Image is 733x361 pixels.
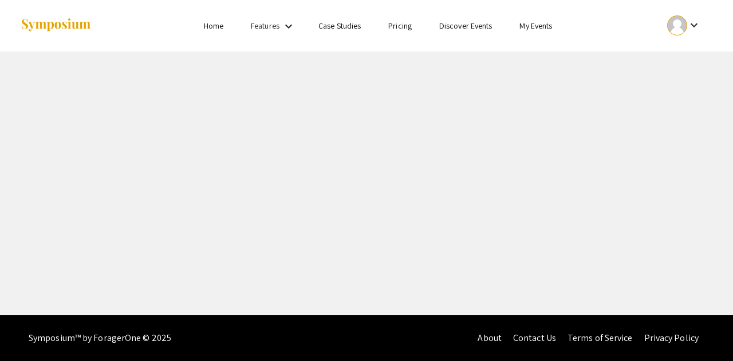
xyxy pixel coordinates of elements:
[318,21,361,31] a: Case Studies
[282,19,295,33] mat-icon: Expand Features list
[388,21,412,31] a: Pricing
[251,21,279,31] a: Features
[655,13,713,38] button: Expand account dropdown
[687,18,701,32] mat-icon: Expand account dropdown
[439,21,492,31] a: Discover Events
[204,21,223,31] a: Home
[478,332,502,344] a: About
[644,332,699,344] a: Privacy Policy
[20,18,92,33] img: Symposium by ForagerOne
[568,332,633,344] a: Terms of Service
[513,332,556,344] a: Contact Us
[519,21,552,31] a: My Events
[29,315,171,361] div: Symposium™ by ForagerOne © 2025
